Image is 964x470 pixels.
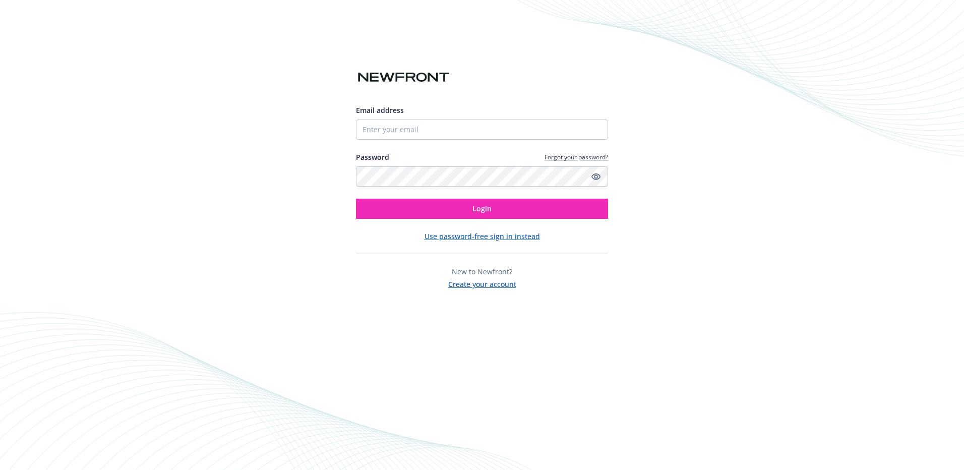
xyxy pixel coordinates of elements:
label: Password [356,152,389,162]
img: Newfront logo [356,69,451,86]
input: Enter your email [356,120,608,140]
span: Email address [356,105,404,115]
a: Show password [590,170,602,183]
span: New to Newfront? [452,267,512,276]
a: Forgot your password? [545,153,608,161]
button: Create your account [448,277,516,289]
span: Login [472,204,492,213]
input: Enter your password [356,166,608,187]
button: Use password-free sign in instead [425,231,540,242]
button: Login [356,199,608,219]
